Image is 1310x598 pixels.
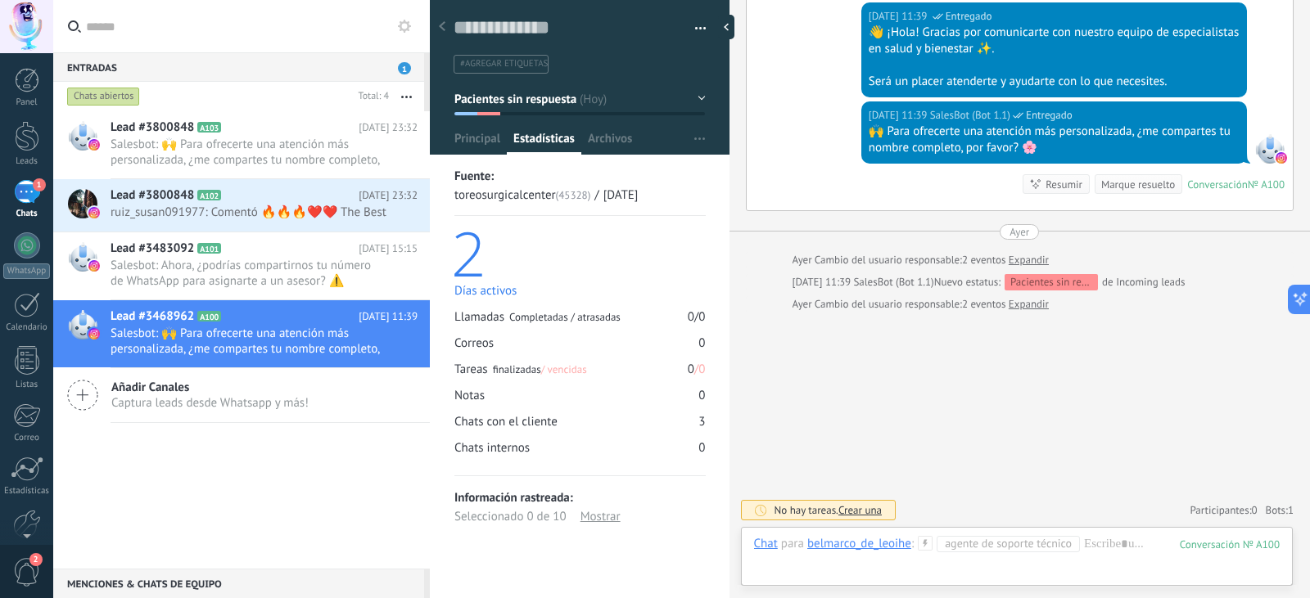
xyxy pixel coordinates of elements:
[493,362,587,377] div: finalizadas
[111,380,309,395] span: Añadir Canales
[807,536,911,551] div: belmarco_de_leoihe
[88,207,100,218] img: instagram.svg
[513,131,575,155] span: Estadísticas
[460,58,548,70] span: #agregar etiquetas
[398,62,411,74] span: 1
[88,260,100,272] img: instagram.svg
[869,124,1240,156] div: 🙌 Para ofrecerte una atención más personalizada, ¿me compartes tu nombre completo, por favor? 🌸
[1248,178,1285,191] div: № A100
[541,362,587,376] span: / vencidas
[3,433,51,443] div: Correo
[869,25,1240,57] div: 👋 ¡Hola! Gracias por comunicarte con nuestro equipo de especialistas en salud y bienestar ✨.
[3,486,51,497] div: Estadísticas
[359,308,418,325] span: [DATE] 11:39
[580,507,621,526] div: Mostrar
[1187,178,1248,191] div: Conversación
[359,241,418,257] span: [DATE] 15:15
[509,310,621,325] div: Completadas / atrasadas
[197,122,221,133] span: A103
[454,388,485,403] div: Notas
[3,209,51,219] div: Chats
[454,186,590,205] div: toreosurgicalcenter
[1288,503,1294,517] span: 1
[352,88,389,105] div: Total: 4
[197,311,221,321] span: A100
[698,362,705,377] font: 0
[688,309,694,325] div: 0
[588,131,632,155] span: Archivos
[111,187,194,204] span: Lead #3800848
[454,507,567,526] div: Seleccionado 0 de 10
[454,362,587,377] div: Tareas
[53,569,424,598] div: Menciones & Chats de equipo
[197,190,221,200] span: A102
[53,52,424,82] div: Entradas
[88,139,100,151] img: instagram.svg
[793,296,815,312] div: Ayer
[698,440,705,456] div: 0
[111,119,194,136] span: Lead #3800848
[793,252,815,268] div: Ayer
[603,186,639,205] div: [DATE]
[1266,503,1294,517] span: Bots:
[454,167,706,186] div: Fuente:
[3,322,51,333] div: Calendario
[1046,177,1082,192] div: Resumir
[698,388,705,403] div: 0
[111,395,309,411] span: Captura leads desde Whatsapp y más!
[67,87,140,106] div: Chats abiertos
[111,326,386,357] span: Salesbot: 🙌 Para ofrecerte una atención más personalizada, ¿me compartes tu nombre completo, por ...
[3,263,50,279] div: WhatsApp
[359,187,418,204] span: [DATE] 23:32
[454,309,621,325] div: Llamadas
[1190,503,1257,517] a: Participantes:0
[930,107,1010,124] span: SalesBot (Bot 1.1)
[1026,107,1073,124] span: Entregado
[451,223,706,281] div: 2
[781,536,804,552] span: para
[53,111,430,178] a: Lead #3800848 A103 [DATE] 23:32 Salesbot: 🙌 Para ofrecerte una atención más personalizada, ¿me co...
[454,414,558,429] div: Chats con el cliente
[718,15,734,39] div: Ocultar
[688,362,694,377] div: 0
[694,362,698,377] font: /
[698,335,705,351] div: 0
[3,97,51,108] div: Panel
[454,488,706,507] div: Información rastreada:
[1255,134,1285,164] span: SalesBot
[197,243,221,254] span: A101
[33,178,46,191] span: 1
[1009,252,1049,268] a: Expandir
[454,440,530,456] div: Chats internos
[53,179,430,232] a: Lead #3800848 A102 [DATE] 23:32 ruiz_susan091977: Comentó 🔥🔥🔥❤️❤️ The Best
[594,186,599,205] div: /
[698,309,705,325] div: 0
[359,119,418,136] span: [DATE] 23:32
[3,156,51,167] div: Leads
[962,296,1005,312] span: 2 eventos
[29,553,43,566] span: 2
[853,275,933,289] span: SalesBot (Bot 1.1)
[793,274,854,290] div: [DATE] 11:39
[946,8,992,25] span: Entregado
[53,300,430,367] a: Lead #3468962 A100 [DATE] 11:39 Salesbot: 🙌 Para ofrecerte una atención más personalizada, ¿me co...
[3,380,51,390] div: Listas
[962,252,1005,268] span: 2 eventos
[1009,296,1049,312] a: Expandir
[111,258,386,289] span: Salesbot: Ahora, ¿podrías compartirnos tu número de WhatsApp para asignarte a un asesor? ⚠️ Impor...
[1276,152,1287,164] img: instagram.svg
[111,137,386,168] span: Salesbot: 🙌 Para ofrecerte una atención más personalizada, ¿me compartes tu nombre completo, por ...
[1252,503,1258,517] span: 0
[1010,224,1029,240] div: Ayer
[911,536,914,552] span: :
[1101,177,1175,192] div: Marque resuelto
[934,274,1186,290] div: de Incoming leads
[934,274,1001,290] span: Nuevo estatus:
[111,308,194,325] span: Lead #3468962
[869,107,930,124] div: [DATE] 11:39
[88,328,100,339] img: instagram.svg
[556,188,591,202] span: (45328)
[838,503,882,517] span: Crear una
[1005,274,1098,290] div: Pacientes sin respuesta
[793,296,1050,312] div: Cambio del usuario responsable:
